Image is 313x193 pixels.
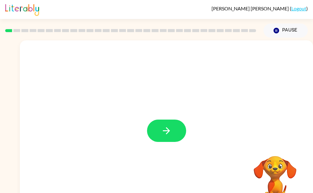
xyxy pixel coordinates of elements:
[212,6,308,11] div: ( )
[212,6,290,11] span: [PERSON_NAME] [PERSON_NAME]
[5,2,39,16] img: Literably
[263,24,308,38] button: Pause
[291,6,306,11] a: Logout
